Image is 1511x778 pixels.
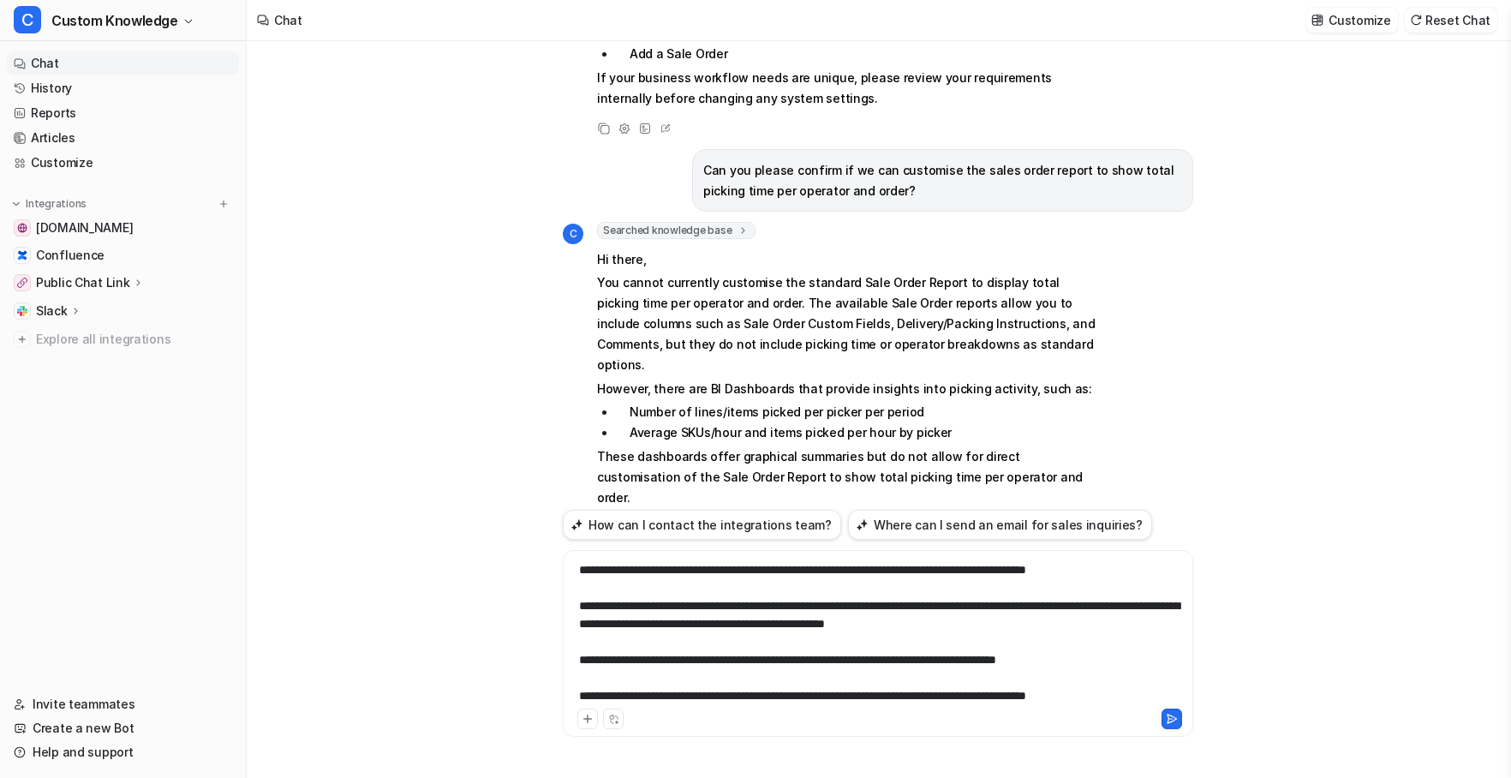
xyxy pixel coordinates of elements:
[1405,8,1497,33] button: Reset Chat
[7,692,239,716] a: Invite teammates
[14,331,31,348] img: explore all integrations
[36,326,232,353] span: Explore all integrations
[597,68,1098,109] p: If your business workflow needs are unique, please review your requirements internally before cha...
[26,197,87,211] p: Integrations
[7,151,239,175] a: Customize
[51,9,178,33] span: Custom Knowledge
[597,272,1098,375] p: You cannot currently customise the standard Sale Order Report to display total picking time per o...
[7,243,239,267] a: ConfluenceConfluence
[36,219,133,236] span: [DOMAIN_NAME]
[597,446,1098,508] p: These dashboards offer graphical summaries but do not allow for direct customisation of the Sale ...
[7,76,239,100] a: History
[17,250,27,260] img: Confluence
[1329,11,1390,29] p: Customize
[218,198,230,210] img: menu_add.svg
[563,224,583,244] span: C
[274,11,302,29] div: Chat
[36,302,68,320] p: Slack
[17,223,27,233] img: help.cartoncloud.com
[7,195,92,212] button: Integrations
[7,51,239,75] a: Chat
[597,249,1098,270] p: Hi there,
[597,222,755,239] span: Searched knowledge base
[7,126,239,150] a: Articles
[616,422,1098,443] li: Average SKUs/hour and items picked per hour by picker
[1306,8,1397,33] button: Customize
[17,306,27,316] img: Slack
[7,101,239,125] a: Reports
[36,274,130,291] p: Public Chat Link
[597,379,1098,399] p: However, there are BI Dashboards that provide insights into picking activity, such as:
[1311,14,1323,27] img: customize
[563,510,841,540] button: How can I contact the integrations team?
[7,216,239,240] a: help.cartoncloud.com[DOMAIN_NAME]
[7,327,239,351] a: Explore all integrations
[14,6,41,33] span: C
[36,247,105,264] span: Confluence
[7,740,239,764] a: Help and support
[7,716,239,740] a: Create a new Bot
[616,402,1098,422] li: Number of lines/items picked per picker per period
[17,278,27,288] img: Public Chat Link
[848,510,1152,540] button: Where can I send an email for sales inquiries?
[10,198,22,210] img: expand menu
[1410,14,1422,27] img: reset
[616,44,1098,64] li: Add a Sale Order
[703,160,1182,201] p: Can you please confirm if we can customise the sales order report to show total picking time per ...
